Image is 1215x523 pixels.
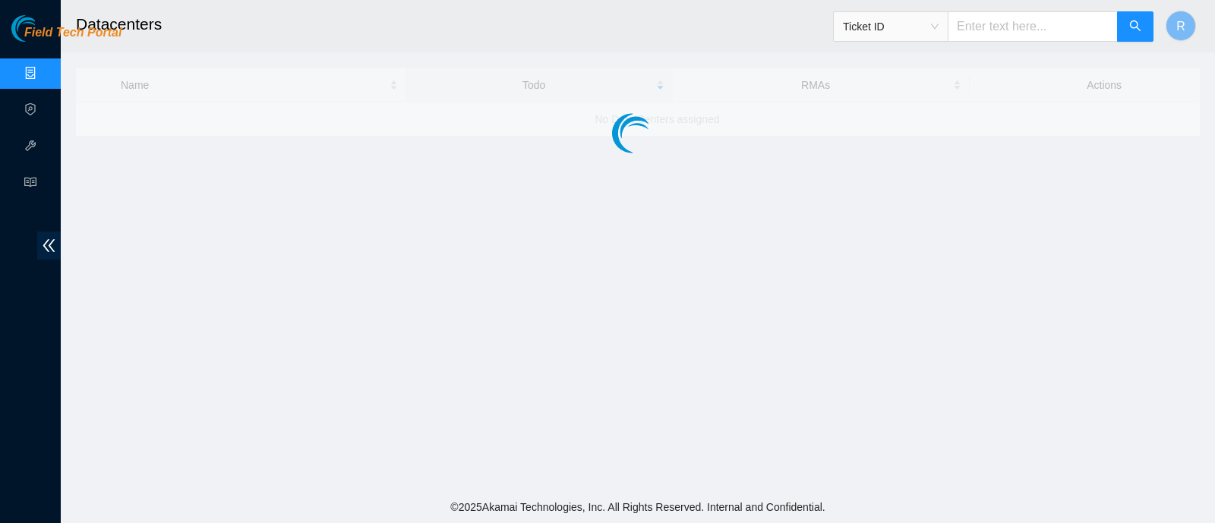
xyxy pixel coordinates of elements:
[843,15,939,38] span: Ticket ID
[948,11,1118,42] input: Enter text here...
[11,15,77,42] img: Akamai Technologies
[24,169,36,200] span: read
[61,491,1215,523] footer: © 2025 Akamai Technologies, Inc. All Rights Reserved. Internal and Confidential.
[1129,20,1141,34] span: search
[11,27,121,47] a: Akamai TechnologiesField Tech Portal
[37,232,61,260] span: double-left
[1176,17,1185,36] span: R
[1117,11,1153,42] button: search
[1166,11,1196,41] button: R
[24,26,121,40] span: Field Tech Portal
